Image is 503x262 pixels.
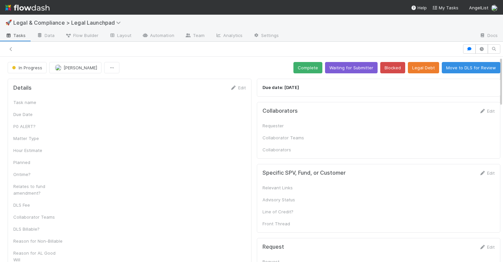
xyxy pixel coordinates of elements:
[262,108,298,114] h5: Collaborators
[5,20,12,25] span: 🚀
[5,32,26,39] span: Tasks
[262,134,312,141] div: Collaborator Teams
[380,62,405,73] button: Blocked
[262,208,312,215] div: Line of Credit?
[248,31,284,41] a: Settings
[13,171,63,178] div: Ontime?
[474,31,503,41] a: Docs
[65,32,98,39] span: Flow Builder
[13,123,63,130] div: P0 ALERT?
[13,85,32,91] h5: Details
[13,183,63,196] div: Relates to fund amendment?
[13,226,63,232] div: DLS Billable?
[479,170,495,176] a: Edit
[13,202,63,208] div: DLS Fee
[11,65,42,70] span: In Progress
[262,146,312,153] div: Collaborators
[408,62,439,73] button: Legal Debt
[104,31,137,41] a: Layout
[13,238,63,244] div: Reason for Non-Billable
[13,19,124,26] span: Legal & Compliance > Legal Launchpad
[479,108,495,114] a: Edit
[55,64,62,71] img: avatar_b5be9b1b-4537-4870-b8e7-50cc2287641b.png
[262,220,312,227] div: Front Thread
[262,184,312,191] div: Relevant Links
[262,196,312,203] div: Advisory Status
[13,99,63,106] div: Task name
[60,31,104,41] a: Flow Builder
[262,170,346,176] h5: Specific SPV, Fund, or Customer
[64,65,97,70] span: [PERSON_NAME]
[442,62,500,73] button: Move to DLS for Review
[13,214,63,220] div: Collaborator Teams
[432,5,458,10] span: My Tasks
[13,135,63,142] div: Matter Type
[411,4,427,11] div: Help
[8,62,47,73] button: In Progress
[262,85,299,90] strong: Due date: [DATE]
[491,5,498,11] img: avatar_6811aa62-070e-4b0a-ab85-15874fb457a1.png
[13,159,63,166] div: Planned
[210,31,248,41] a: Analytics
[432,4,458,11] a: My Tasks
[479,244,495,250] a: Edit
[230,85,246,90] a: Edit
[5,2,50,13] img: logo-inverted-e16ddd16eac7371096b0.svg
[262,244,284,250] h5: Request
[180,31,210,41] a: Team
[262,122,312,129] div: Requester
[469,5,488,10] span: AngelList
[137,31,180,41] a: Automation
[13,147,63,154] div: Hour Estimate
[31,31,60,41] a: Data
[293,62,322,73] button: Complete
[13,111,63,118] div: Due Date
[49,62,101,73] button: [PERSON_NAME]
[325,62,378,73] button: Waiting for Submitter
